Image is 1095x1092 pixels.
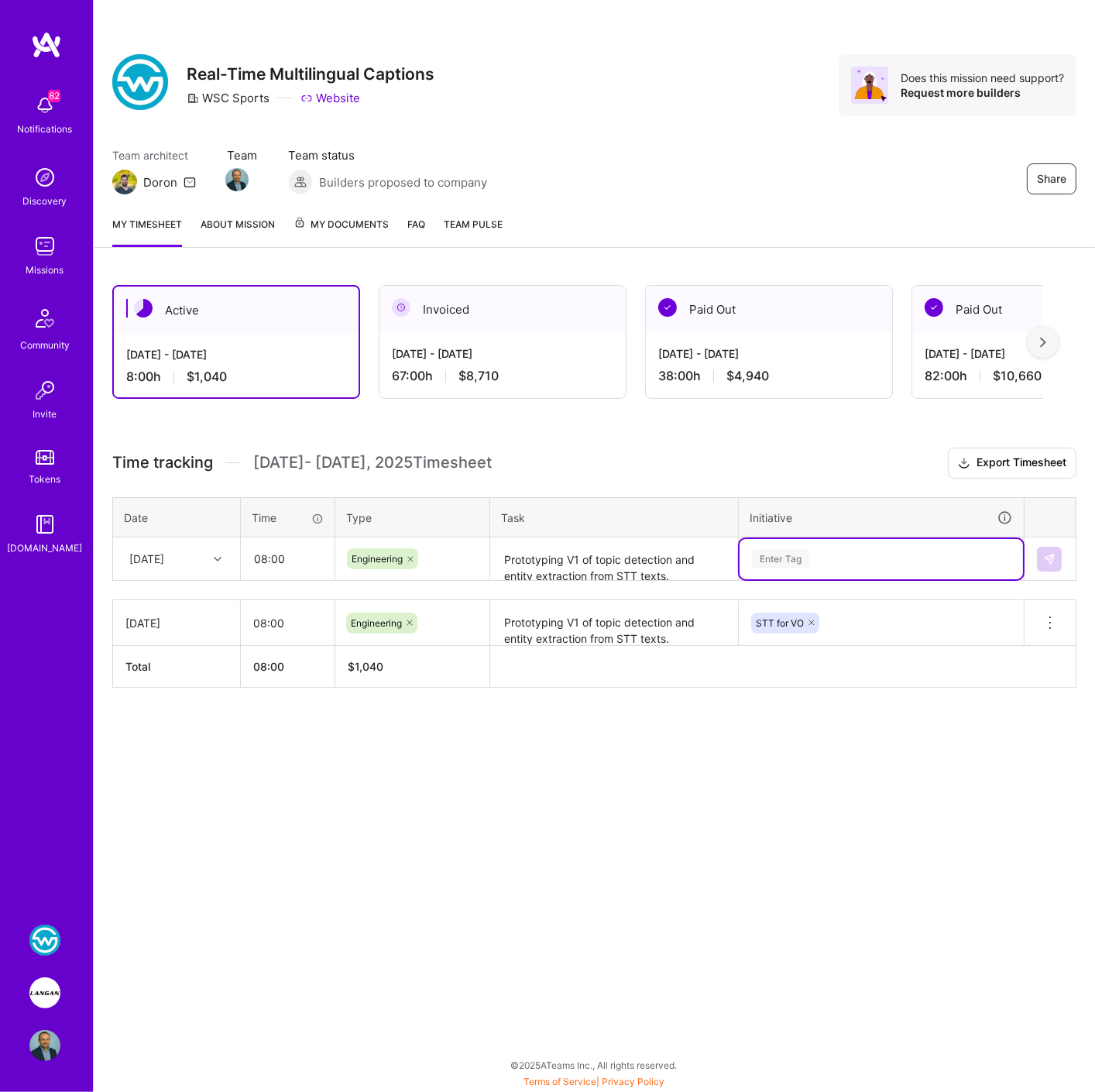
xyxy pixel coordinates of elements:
[523,1076,596,1087] a: Terms of Service
[752,547,809,571] div: Enter Tag
[392,345,613,362] div: [DATE] - [DATE]
[851,67,888,104] img: Avatar
[658,368,880,384] div: 38:00 h
[187,90,269,106] div: WSC Sports
[352,553,403,565] span: Engineering
[227,167,247,193] a: Team Member Avatar
[602,1076,664,1087] a: Privacy Policy
[993,368,1042,384] span: $10,660
[392,298,410,317] img: Invoiced
[36,450,54,465] img: tokens
[29,471,61,487] div: Tokens
[29,162,60,193] img: discovery
[112,170,137,194] img: Team Architect
[750,509,1013,527] div: Initiative
[187,92,199,105] i: icon CompanyGray
[29,90,60,121] img: bell
[143,174,177,191] div: Doron
[8,540,83,556] div: [DOMAIN_NAME]
[458,368,499,384] span: $8,710
[948,448,1076,479] button: Export Timesheet
[1043,553,1056,565] img: Submit
[29,375,60,406] img: Invite
[26,977,64,1008] a: Langan: AI-Copilot for Environmental Site Assessment
[1027,163,1076,194] button: Share
[658,345,880,362] div: [DATE] - [DATE]
[126,369,346,385] div: 8:00 h
[26,925,64,956] a: WSC Sports: Real-Time Multilingual Captions
[26,1030,64,1061] a: User Avatar
[252,510,324,526] div: Time
[112,453,213,472] span: Time tracking
[958,455,970,472] i: icon Download
[225,168,249,191] img: Team Member Avatar
[490,497,739,537] th: Task
[242,538,334,579] input: HH:MM
[726,368,769,384] span: $4,940
[227,147,257,163] span: Team
[925,298,943,317] img: Paid Out
[112,216,182,247] a: My timesheet
[113,497,241,537] th: Date
[29,1030,60,1061] img: User Avatar
[646,286,892,333] div: Paid Out
[214,555,221,563] i: icon Chevron
[1037,171,1066,187] span: Share
[1040,337,1046,348] img: right
[901,70,1064,85] div: Does this mission need support?
[658,298,677,317] img: Paid Out
[126,346,346,362] div: [DATE] - [DATE]
[23,193,67,209] div: Discovery
[492,602,736,644] textarea: Prototyping V1 of topic detection and entity extraction from STT texts.
[901,85,1064,100] div: Request more builders
[407,216,425,247] a: FAQ
[29,977,60,1008] img: Langan: AI-Copilot for Environmental Site Assessment
[392,368,613,384] div: 67:00 h
[26,262,64,278] div: Missions
[29,925,60,956] img: WSC Sports: Real-Time Multilingual Captions
[300,90,360,106] a: Website
[492,539,736,580] textarea: Prototyping V1 of topic detection and entity extraction from STT texts.
[293,216,389,233] span: My Documents
[187,369,227,385] span: $1,040
[444,218,503,230] span: Team Pulse
[523,1076,664,1087] span: |
[335,497,490,537] th: Type
[112,147,196,163] span: Team architect
[20,337,70,353] div: Community
[114,287,359,334] div: Active
[33,406,57,422] div: Invite
[756,617,804,629] span: STT for VO
[288,147,487,163] span: Team status
[18,121,73,137] div: Notifications
[201,216,275,247] a: About Mission
[187,64,434,84] h3: Real-Time Multilingual Captions
[112,54,168,110] img: Company Logo
[241,603,335,644] input: HH:MM
[113,646,241,688] th: Total
[253,453,492,472] span: [DATE] - [DATE] , 2025 Timesheet
[241,646,335,688] th: 08:00
[31,31,62,59] img: logo
[93,1046,1095,1084] div: © 2025 ATeams Inc., All rights reserved.
[184,176,196,188] i: icon Mail
[293,216,389,247] a: My Documents
[134,299,153,318] img: Active
[129,551,164,567] div: [DATE]
[379,286,626,333] div: Invoiced
[26,300,64,337] img: Community
[348,660,383,673] span: $ 1,040
[29,231,60,262] img: teamwork
[288,170,313,194] img: Builders proposed to company
[29,509,60,540] img: guide book
[444,216,503,247] a: Team Pulse
[125,615,228,631] div: [DATE]
[319,174,487,191] span: Builders proposed to company
[351,617,402,629] span: Engineering
[48,90,60,102] span: 82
